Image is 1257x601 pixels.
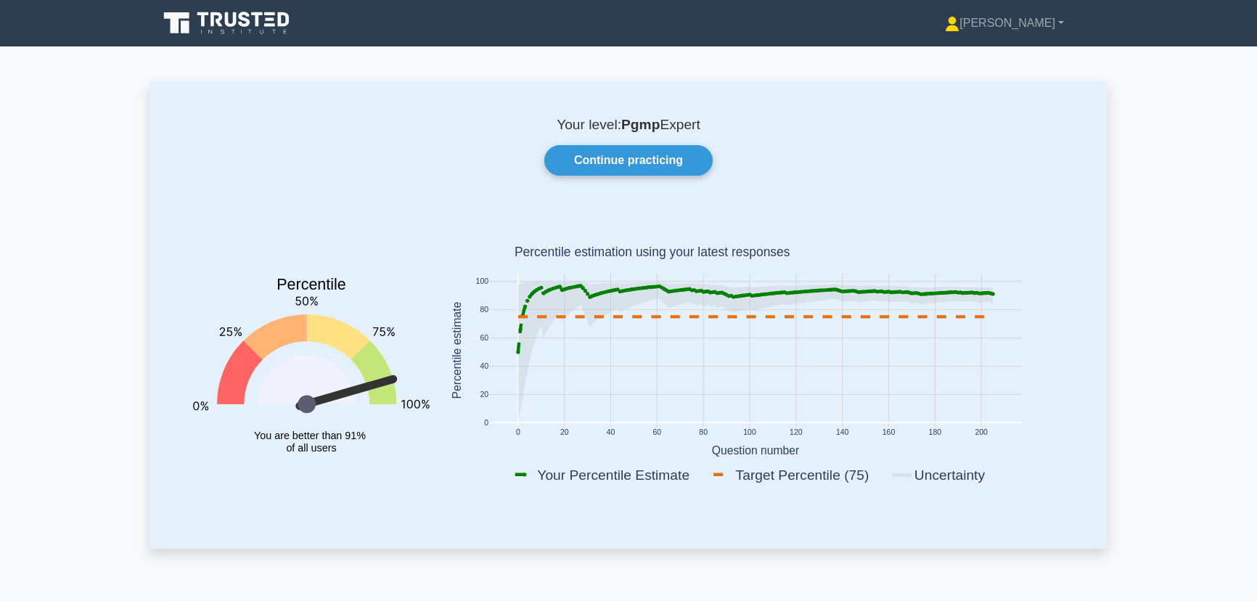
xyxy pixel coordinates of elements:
text: 0 [516,429,520,437]
a: [PERSON_NAME] [910,9,1099,38]
text: 60 [480,335,488,343]
text: 100 [476,278,489,286]
a: Continue practicing [544,145,713,176]
text: Percentile [277,277,346,294]
tspan: You are better than 91% [254,430,366,441]
text: 160 [883,429,896,437]
tspan: of all users [286,442,336,454]
text: 80 [699,429,708,437]
text: 20 [560,429,569,437]
text: 140 [836,429,849,437]
p: Your level: Expert [184,116,1073,134]
text: Percentile estimation using your latest responses [515,245,790,260]
text: 60 [653,429,662,437]
text: 100 [743,429,756,437]
text: 180 [929,429,942,437]
text: 0 [484,420,488,428]
text: 40 [480,363,488,371]
text: 40 [607,429,615,437]
text: 20 [480,391,488,399]
text: 200 [975,429,988,437]
text: Question number [712,444,800,457]
text: Percentile estimate [451,302,463,399]
text: 80 [480,306,488,314]
b: Pgmp [621,117,660,132]
text: 120 [790,429,803,437]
